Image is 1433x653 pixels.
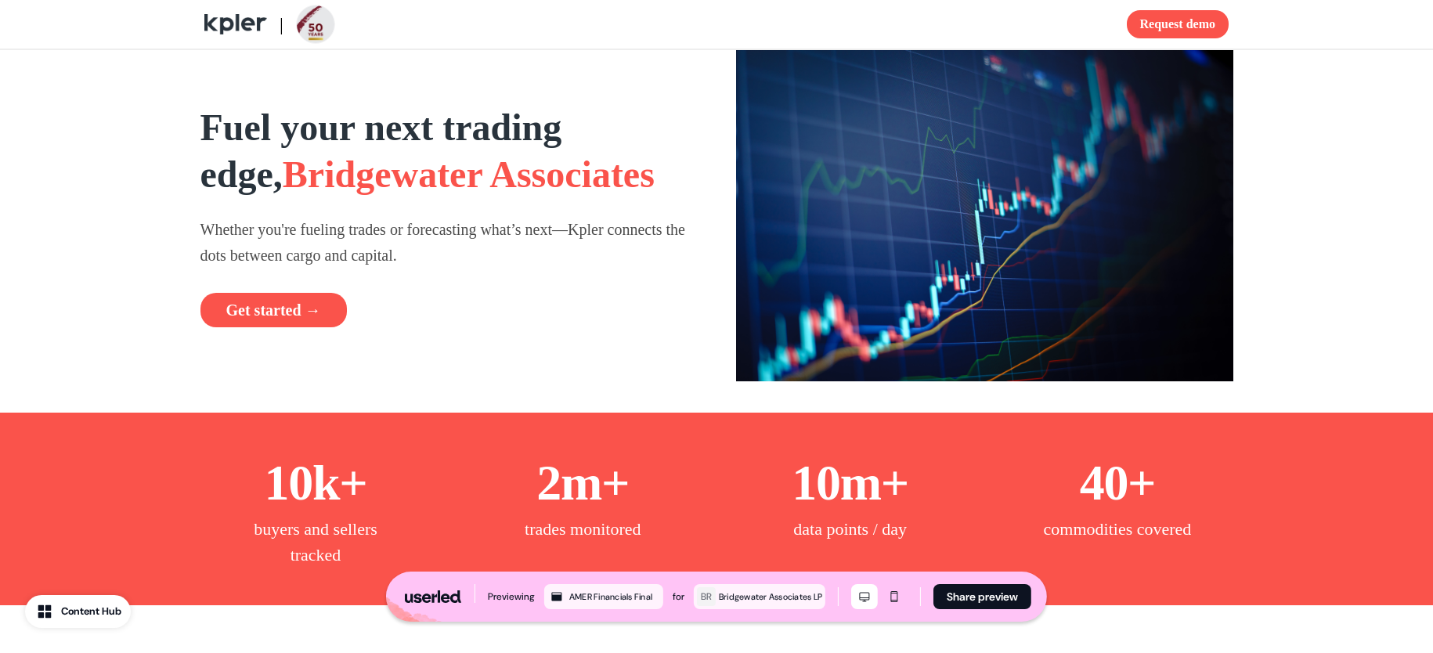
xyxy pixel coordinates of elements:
p: data points / day [793,516,907,542]
button: Share preview [933,584,1031,609]
p: 10m+ [792,450,908,516]
p: commodities covered [1044,516,1192,542]
button: Desktop mode [851,584,878,609]
p: buyers and sellers tracked [237,516,394,568]
p: trades monitored [525,516,641,542]
p: 40+ [1080,450,1156,516]
p: 10k+ [265,450,367,516]
div: BR [701,589,713,604]
div: Content Hub [61,604,121,619]
button: Request demo [1127,10,1229,38]
div: AMER Financials Final [569,590,660,604]
p: 2m+ [536,450,629,516]
button: Get started → [200,293,347,327]
div: for [673,589,684,604]
p: Fuel your next trading edge, [200,104,698,198]
div: Bridgewater Associates LP [719,590,822,604]
div: Previewing [488,589,535,604]
p: Whether you're fueling trades or forecasting what’s next—Kpler connects the dots between cargo an... [200,217,698,268]
span: Bridgewater Associates [283,153,655,195]
button: Mobile mode [881,584,908,609]
span: | [280,14,283,34]
button: Content Hub [25,595,131,628]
